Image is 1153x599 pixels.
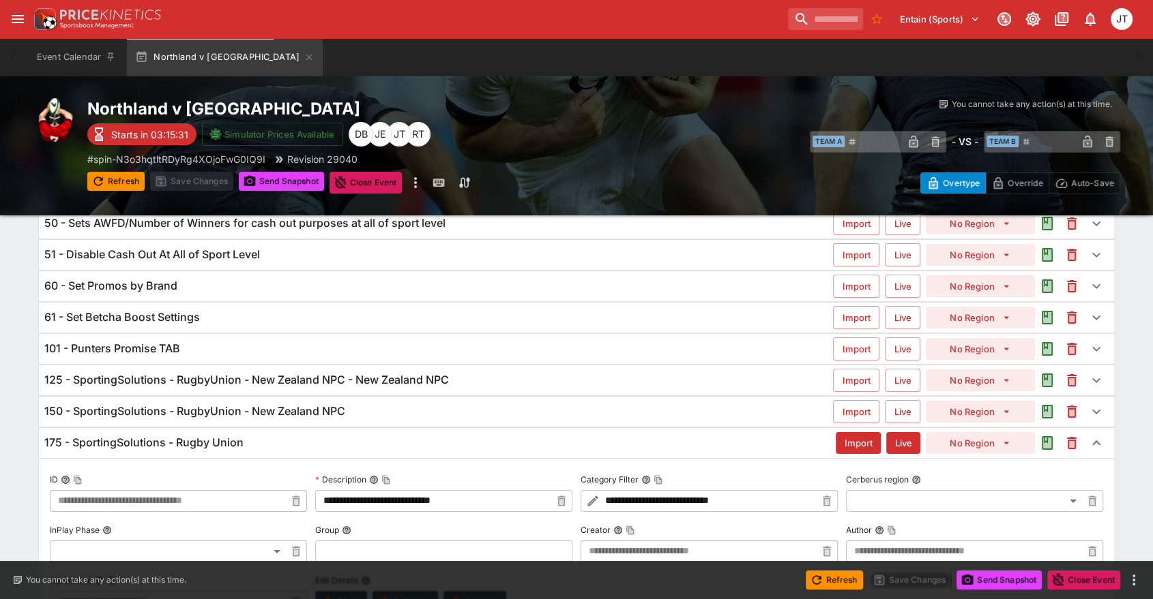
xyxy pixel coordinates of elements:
[50,524,100,536] p: InPlay Phase
[833,369,879,392] button: Import
[886,432,920,454] button: Live
[349,122,373,147] div: Daniel Beswick
[836,432,881,454] button: Import
[885,337,920,360] button: Live
[50,474,58,485] p: ID
[5,7,30,31] button: open drawer
[833,243,879,266] button: Import
[1107,4,1137,34] button: Joshua Thomson
[987,136,1019,147] span: Team B
[1060,305,1084,330] button: This will delete the selected template. You will still need to Save Template changes to commit th...
[202,123,343,146] button: Simulator Prices Available
[368,122,392,147] div: James Edlin
[407,172,424,194] button: more
[1035,399,1060,424] button: Audit the Template Change History
[287,152,357,166] p: Revision 29040
[315,474,366,485] p: Description
[885,306,920,329] button: Live
[87,98,604,119] h2: Copy To Clipboard
[44,216,446,230] h6: 50 - Sets AWFD/Number of Winners for cash out purposes at all of sport level
[833,337,879,360] button: Import
[806,570,863,589] button: Refresh
[330,172,403,194] button: Close Event
[44,247,260,262] h6: 51 - Disable Cash Out At All of Sport Level
[813,136,845,147] span: Team A
[1049,7,1074,31] button: Documentation
[892,8,988,30] button: Select Tenant
[885,212,920,235] button: Live
[926,307,1035,328] button: No Region
[985,172,1049,194] button: Override
[60,22,134,29] img: Sportsbook Management
[1060,431,1084,455] button: This will delete the selected template. You will still need to Save Template changes to commit th...
[926,401,1035,423] button: No Region
[102,525,112,535] button: InPlay Phase
[1126,572,1142,588] button: more
[1035,274,1060,298] button: Audit the Template Change History
[788,8,863,30] input: search
[87,172,145,191] button: Refresh
[613,525,623,535] button: CreatorCopy To Clipboard
[885,369,920,392] button: Live
[952,134,978,149] h6: - VS -
[61,475,70,485] button: IDCopy To Clipboard
[1071,176,1114,190] p: Auto-Save
[1111,8,1133,30] div: Joshua Thomson
[1049,172,1120,194] button: Auto-Save
[44,279,177,293] h6: 60 - Set Promos by Brand
[926,432,1035,454] button: No Region
[342,525,351,535] button: Group
[387,122,411,147] div: Joshua Thomson
[60,10,161,20] img: PriceKinetics
[44,373,449,387] h6: 125 - SportingSolutions - RugbyUnion - New Zealand NPC - New Zealand NPC
[44,404,345,418] h6: 150 - SportingSolutions - RugbyUnion - New Zealand NPC
[654,475,663,485] button: Copy To Clipboard
[26,574,186,586] p: You cannot take any action(s) at this time.
[1035,211,1060,236] button: Audit the Template Change History
[1060,211,1084,236] button: This will delete the selected template. You will still need to Save Template changes to commit th...
[920,172,986,194] button: Overtype
[127,38,323,76] button: Northland v [GEOGRAPHIC_DATA]
[920,172,1120,194] div: Start From
[641,475,651,485] button: Category FilterCopy To Clipboard
[885,275,920,298] button: Live
[73,475,83,485] button: Copy To Clipboard
[846,474,909,485] p: Cerberus region
[239,172,324,191] button: Send Snapshot
[1035,243,1060,267] button: Audit the Template Change History
[581,524,611,536] p: Creator
[1060,243,1084,267] button: This will delete the selected template. You will still need to Save Template changes to commit th...
[44,435,244,450] h6: 175 - SportingSolutions - Rugby Union
[885,243,920,266] button: Live
[926,338,1035,360] button: No Region
[369,475,379,485] button: DescriptionCopy To Clipboard
[885,400,920,423] button: Live
[626,525,635,535] button: Copy To Clipboard
[926,275,1035,297] button: No Region
[833,400,879,423] button: Import
[44,310,200,324] h6: 61 - Set Betcha Boost Settings
[846,524,872,536] p: Author
[1060,274,1084,298] button: This will delete the selected template. You will still need to Save Template changes to commit th...
[833,212,879,235] button: Import
[581,474,639,485] p: Category Filter
[952,98,1112,110] p: You cannot take any action(s) at this time.
[111,127,188,142] p: Starts in 03:15:31
[926,213,1035,234] button: No Region
[875,525,884,535] button: AuthorCopy To Clipboard
[1021,7,1045,31] button: Toggle light/dark mode
[1060,337,1084,361] button: This will delete the selected template. You will still need to Save Template changes to commit th...
[926,244,1035,266] button: No Region
[957,570,1042,589] button: Send Snapshot
[833,275,879,298] button: Import
[44,341,180,356] h6: 101 - Punters Promise TAB
[926,369,1035,391] button: No Region
[1060,368,1084,393] button: This will delete the selected template. You will still need to Save Template changes to commit th...
[33,98,76,142] img: rugby_union.png
[992,7,1017,31] button: Connected to PK
[315,524,339,536] p: Group
[833,306,879,329] button: Import
[1035,431,1060,455] button: Audit the Template Change History
[30,5,57,33] img: PriceKinetics Logo
[1008,176,1042,190] p: Override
